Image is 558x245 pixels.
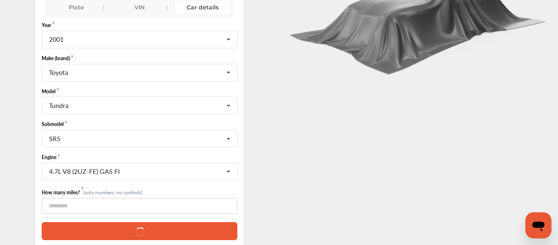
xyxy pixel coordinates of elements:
label: How many miles? [42,189,83,196]
div: Car details [175,1,230,14]
div: Plate [49,1,104,14]
label: Submodel [42,121,237,128]
div: 2001 [49,36,64,43]
iframe: Button to launch messaging window [525,212,551,238]
div: VIN [112,1,167,14]
div: Tundra [49,102,69,109]
small: (only numbers, no symbols) [83,189,142,196]
div: SR5 [49,135,60,142]
label: Year [42,22,237,29]
label: Model [42,88,237,95]
label: Make (brand) [42,55,237,62]
div: Toyota [49,69,68,76]
div: 4.7L V8 (2UZ-FE) GAS FI [49,168,120,175]
label: Engine [42,154,237,161]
